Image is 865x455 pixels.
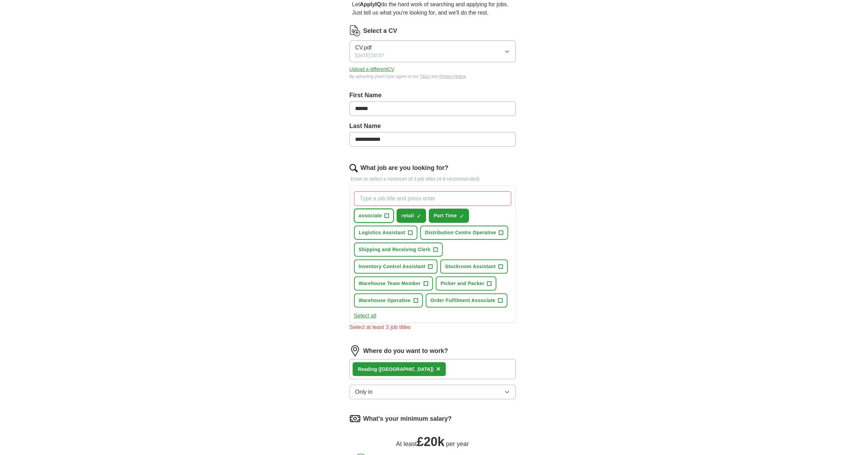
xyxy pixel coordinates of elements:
button: associate [354,209,394,223]
span: × [436,365,441,373]
label: Select a CV [363,26,397,36]
button: Stockroom Assistant [440,260,508,274]
img: location.png [350,345,361,356]
img: salary.png [350,413,361,424]
button: Warehouse Team Member [354,276,433,291]
span: ✓ [460,213,464,219]
strong: ApplyIQ [360,1,381,7]
label: First Name [350,91,516,100]
span: Picker and Packer [441,280,485,287]
img: search.png [350,164,358,172]
span: CV.pdf [355,44,372,52]
button: Logistics Assistant [354,226,418,240]
img: CV Icon [350,25,361,36]
input: Type a job title and press enter [354,191,511,206]
span: Logistics Assistant [359,229,406,236]
span: per year [446,440,469,447]
span: Order Fulfilment Associate [431,297,496,304]
span: Inventory Control Assistant [359,263,426,270]
span: ✓ [417,213,421,219]
button: Picker and Packer [436,276,497,291]
span: Shipping and Receiving Clerk [359,246,431,253]
button: Upload a differentCV [350,66,395,73]
span: associate [359,212,382,219]
span: Only in [355,388,373,396]
strong: Reading [358,366,377,372]
a: T&Cs [420,74,430,79]
button: Select all [354,312,377,320]
span: retail [401,212,414,219]
p: Enter or select a minimum of 3 job titles (4-8 recommended) [350,175,516,183]
span: Warehouse Team Member [359,280,421,287]
span: [DATE] 00:57 [355,52,384,59]
span: £ 20k [417,435,444,449]
button: Part Time✓ [429,209,469,223]
button: CV.pdf[DATE] 00:57 [350,40,516,62]
label: Where do you want to work? [363,346,448,356]
label: What job are you looking for? [361,163,449,173]
button: Shipping and Receiving Clerk [354,243,443,257]
span: ([GEOGRAPHIC_DATA]) [379,366,434,372]
button: Warehouse Operative [354,293,423,308]
button: Only in [350,385,516,399]
label: Last Name [350,121,516,131]
button: retail✓ [397,209,426,223]
span: Warehouse Operative [359,297,411,304]
a: Privacy Notice [439,74,466,79]
label: What's your minimum salary? [363,414,452,424]
button: Inventory Control Assistant [354,260,438,274]
span: Part Time [434,212,457,219]
div: By uploading your CV you agree to our and . [350,73,516,80]
span: At least [396,440,417,447]
span: Distribution Centre Operative [425,229,496,236]
div: Select at least 3 job titles [350,323,516,331]
span: Stockroom Assistant [445,263,496,270]
button: Order Fulfilment Associate [426,293,508,308]
button: × [436,364,441,374]
button: Distribution Centre Operative [420,226,508,240]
